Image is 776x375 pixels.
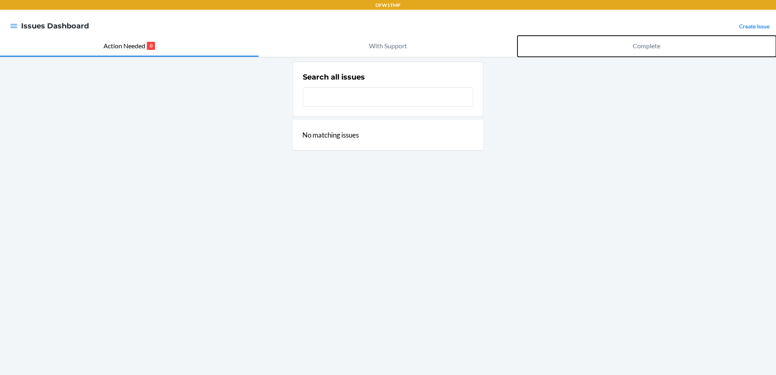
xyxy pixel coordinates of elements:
[293,120,483,150] div: No matching issues
[739,23,770,30] a: Create Issue
[103,41,145,51] p: Action Needed
[369,41,407,51] p: With Support
[375,2,401,9] p: DFW1TMP
[633,41,660,51] p: Complete
[147,42,155,50] p: 0
[259,36,517,57] button: With Support
[303,72,365,82] h2: Search all issues
[517,36,776,57] button: Complete
[21,21,89,31] h4: Issues Dashboard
